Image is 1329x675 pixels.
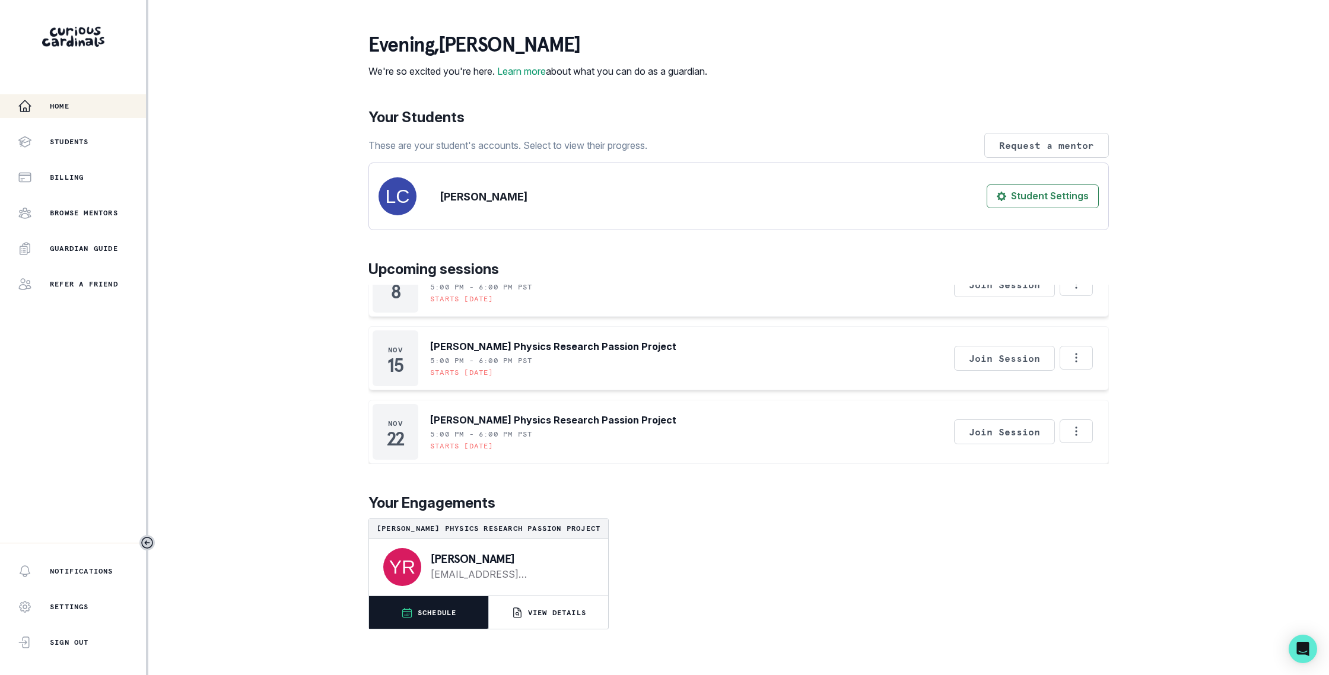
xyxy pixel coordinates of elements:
p: Nov [388,345,403,355]
p: Starts [DATE] [430,294,494,304]
p: 22 [387,433,404,445]
a: Learn more [497,65,546,77]
button: SCHEDULE [369,596,488,629]
button: Toggle sidebar [139,535,155,550]
button: Student Settings [987,184,1099,208]
p: VIEW DETAILS [528,608,586,617]
p: Notifications [50,566,113,576]
p: Your Engagements [368,492,1109,514]
button: Join Session [954,346,1055,371]
button: Options [1060,346,1093,370]
p: 15 [387,359,403,371]
p: Your Students [368,107,1109,128]
p: We're so excited you're here. about what you can do as a guardian. [368,64,707,78]
p: [PERSON_NAME] [440,189,527,205]
p: [PERSON_NAME] Physics Research Passion Project [430,413,676,427]
p: [PERSON_NAME] [431,553,589,565]
p: SCHEDULE [418,608,457,617]
p: 8 [391,286,400,298]
img: svg [383,548,421,586]
p: Guardian Guide [50,244,118,253]
p: [PERSON_NAME] Physics Research Passion Project [374,524,603,533]
p: Home [50,101,69,111]
p: Nov [388,419,403,428]
p: Settings [50,602,89,612]
p: Sign Out [50,638,89,647]
p: 5:00 PM - 6:00 PM PST [430,429,532,439]
p: These are your student's accounts. Select to view their progress. [368,138,647,152]
p: Upcoming sessions [368,259,1109,280]
img: Curious Cardinals Logo [42,27,104,47]
p: Students [50,137,89,147]
button: Options [1060,419,1093,443]
p: Browse Mentors [50,208,118,218]
p: Refer a friend [50,279,118,289]
p: Starts [DATE] [430,441,494,451]
p: 5:00 PM - 6:00 PM PST [430,356,532,365]
a: [EMAIL_ADDRESS][DOMAIN_NAME] [431,567,589,581]
button: Join Session [954,419,1055,444]
p: Billing [50,173,84,182]
div: Open Intercom Messenger [1289,635,1317,663]
button: VIEW DETAILS [489,596,608,629]
p: evening , [PERSON_NAME] [368,33,707,57]
p: 5:00 PM - 6:00 PM PST [430,282,532,292]
img: svg [379,177,416,215]
p: Starts [DATE] [430,368,494,377]
button: Request a mentor [984,133,1109,158]
p: [PERSON_NAME] Physics Research Passion Project [430,339,676,354]
button: Join Session [954,272,1055,297]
